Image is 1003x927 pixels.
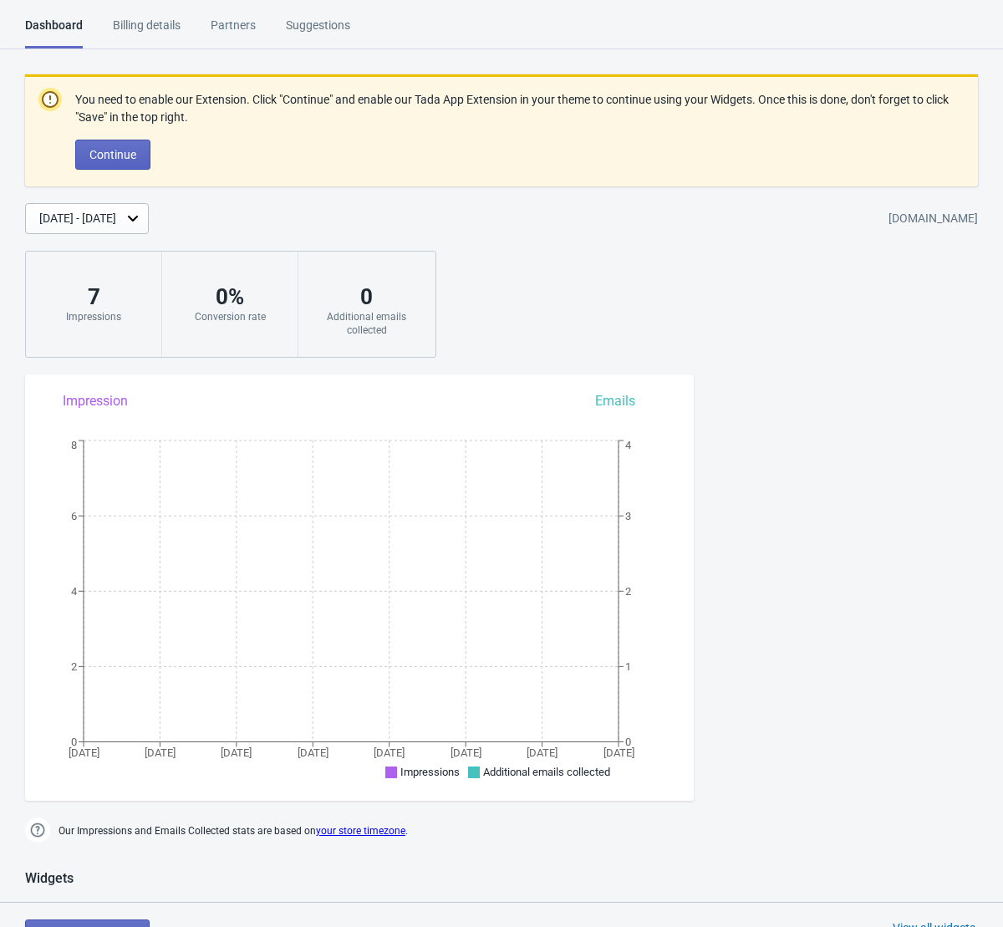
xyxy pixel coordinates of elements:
[374,746,405,759] tspan: [DATE]
[89,148,136,161] span: Continue
[451,746,481,759] tspan: [DATE]
[75,140,150,170] button: Continue
[315,310,418,337] div: Additional emails collected
[316,825,405,837] a: your store timezone
[71,660,77,673] tspan: 2
[527,746,558,759] tspan: [DATE]
[625,736,631,748] tspan: 0
[603,746,634,759] tspan: [DATE]
[113,17,181,46] div: Billing details
[59,817,408,845] span: Our Impressions and Emails Collected stats are based on .
[145,746,176,759] tspan: [DATE]
[315,283,418,310] div: 0
[71,439,77,451] tspan: 8
[71,585,78,598] tspan: 4
[71,510,77,522] tspan: 6
[298,746,328,759] tspan: [DATE]
[179,310,281,323] div: Conversion rate
[179,283,281,310] div: 0 %
[400,766,460,778] span: Impressions
[483,766,610,778] span: Additional emails collected
[625,510,631,522] tspan: 3
[625,585,631,598] tspan: 2
[69,746,99,759] tspan: [DATE]
[39,210,116,227] div: [DATE] - [DATE]
[888,204,978,234] div: [DOMAIN_NAME]
[75,91,965,126] p: You need to enable our Extension. Click "Continue" and enable our Tada App Extension in your them...
[25,17,83,48] div: Dashboard
[25,817,50,843] img: help.png
[286,17,350,46] div: Suggestions
[221,746,252,759] tspan: [DATE]
[43,283,145,310] div: 7
[43,310,145,323] div: Impressions
[625,660,631,673] tspan: 1
[625,439,632,451] tspan: 4
[71,736,77,748] tspan: 0
[211,17,256,46] div: Partners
